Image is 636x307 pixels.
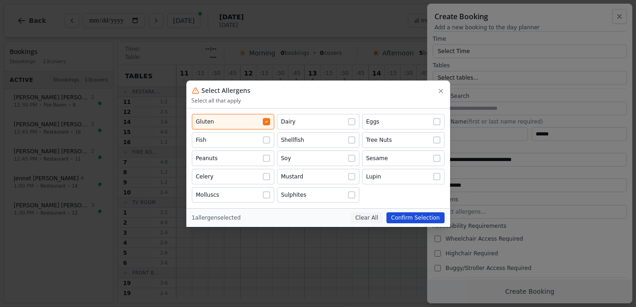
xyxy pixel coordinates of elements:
button: Gluten [192,114,274,129]
div: Dairy [281,118,296,125]
div: Fish [196,136,207,144]
button: Confirm Selection [386,212,444,223]
button: Molluscs [192,187,274,203]
div: Shellfish [281,136,304,144]
div: Peanuts [196,155,218,162]
span: 1 allergen selected [192,215,241,221]
div: Lupin [366,173,381,180]
button: Celery [192,169,274,184]
button: Clear All [351,212,383,223]
div: Celery [196,173,214,180]
button: Tree Nuts [362,132,445,148]
button: Mustard [277,169,359,184]
button: Sesame [362,151,445,166]
button: Sulphites [277,187,359,203]
h3: Select Allergens [202,86,251,95]
button: Lupin [362,169,445,184]
div: Mustard [281,173,304,180]
button: Peanuts [192,151,274,166]
p: Select all that apply [192,97,445,104]
button: Eggs [362,114,445,129]
button: Soy [277,151,359,166]
button: Dairy [277,114,359,129]
div: Tree Nuts [366,136,392,144]
div: Sesame [366,155,388,162]
div: Molluscs [196,191,219,199]
div: Gluten [196,118,214,125]
button: Shellfish [277,132,359,148]
button: Fish [192,132,274,148]
div: Eggs [366,118,380,125]
div: Sulphites [281,191,306,199]
div: Soy [281,155,291,162]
